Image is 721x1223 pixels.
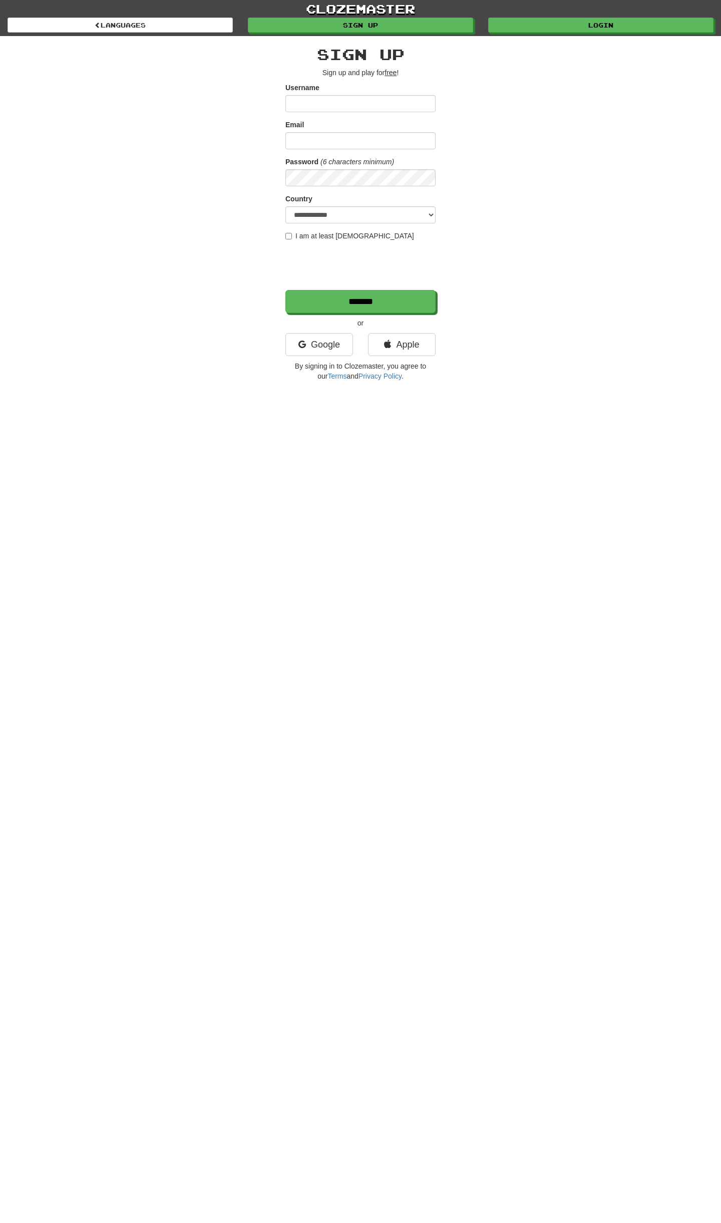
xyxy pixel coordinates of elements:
label: Country [285,194,312,204]
p: By signing in to Clozemaster, you agree to our and . [285,361,436,381]
a: Login [488,18,713,33]
p: Sign up and play for ! [285,68,436,78]
em: (6 characters minimum) [320,158,394,166]
label: Email [285,120,304,130]
a: Sign up [248,18,473,33]
a: Google [285,333,353,356]
a: Privacy Policy [358,372,402,380]
a: Apple [368,333,436,356]
a: Languages [8,18,233,33]
p: or [285,318,436,328]
a: Terms [327,372,346,380]
label: Password [285,157,318,167]
iframe: reCAPTCHA [285,246,438,285]
h2: Sign up [285,46,436,63]
u: free [385,69,397,77]
label: Username [285,83,319,93]
label: I am at least [DEMOGRAPHIC_DATA] [285,231,414,241]
input: I am at least [DEMOGRAPHIC_DATA] [285,233,292,239]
